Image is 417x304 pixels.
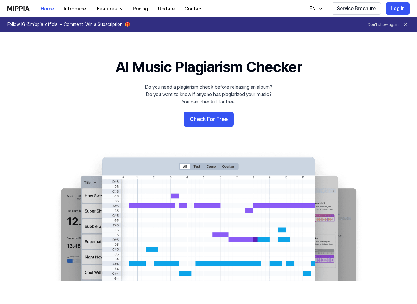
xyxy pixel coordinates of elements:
img: logo [7,6,30,11]
h1: Follow IG @mippia_official + Comment, Win a Subscription! 🎁 [7,22,130,28]
button: Check For Free [184,112,234,127]
button: Contact [180,3,208,15]
div: EN [308,5,317,12]
button: Pricing [128,3,153,15]
a: Update [153,0,180,17]
button: Features [91,3,128,15]
button: EN [303,2,327,15]
div: Do you need a plagiarism check before releasing an album? Do you want to know if anyone has plagi... [145,83,272,106]
img: main Image [48,151,369,281]
button: Don't show again [368,22,399,27]
button: Update [153,3,180,15]
div: Features [96,5,118,13]
button: Home [36,3,59,15]
button: Introduce [59,3,91,15]
h1: AI Music Plagiarism Checker [115,57,302,77]
button: Log in [386,2,410,15]
a: Home [36,0,59,17]
button: Service Brochure [332,2,381,15]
